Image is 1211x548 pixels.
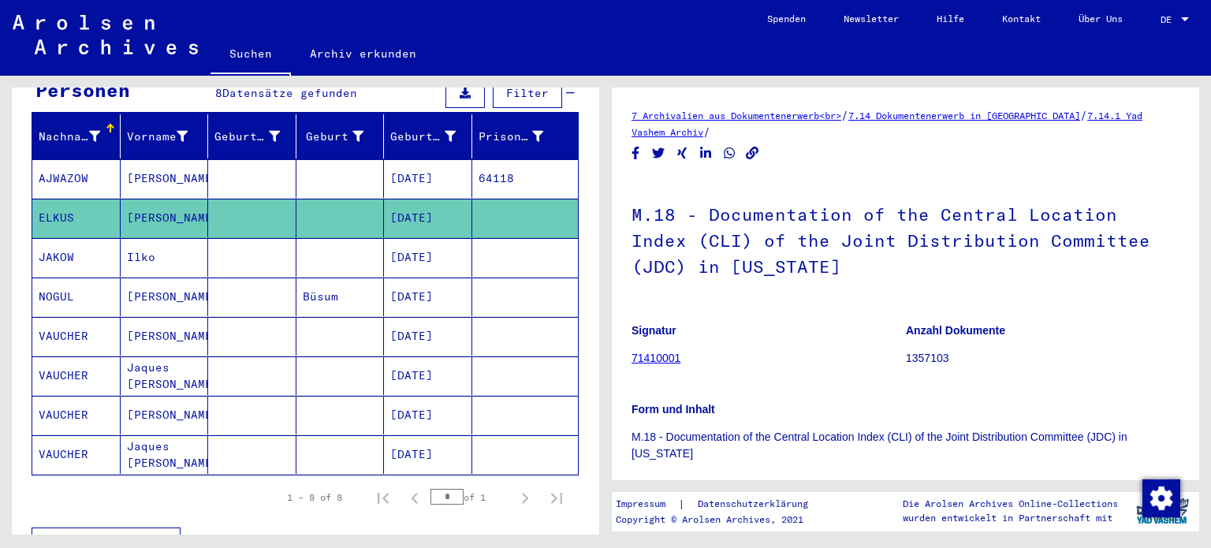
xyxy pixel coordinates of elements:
[685,496,827,513] a: Datenschutzerklärung
[903,511,1118,525] p: wurden entwickelt in Partnerschaft mit
[127,124,208,149] div: Vorname
[32,238,121,277] mat-cell: JAKOW
[291,35,435,73] a: Archiv erkunden
[32,435,121,474] mat-cell: VAUCHER
[390,124,475,149] div: Geburtsdatum
[384,238,472,277] mat-cell: [DATE]
[616,496,678,513] a: Impressum
[628,144,644,163] button: Share on Facebook
[906,324,1005,337] b: Anzahl Dokumente
[698,144,714,163] button: Share on LinkedIn
[509,482,541,513] button: Next page
[479,124,564,149] div: Prisoner #
[367,482,399,513] button: First page
[650,144,667,163] button: Share on Twitter
[121,356,209,395] mat-cell: Jaques [PERSON_NAME]
[121,199,209,237] mat-cell: [PERSON_NAME]
[296,114,385,158] mat-header-cell: Geburt‏
[390,129,456,145] div: Geburtsdatum
[430,490,509,505] div: of 1
[384,278,472,316] mat-cell: [DATE]
[208,114,296,158] mat-header-cell: Geburtsname
[506,86,549,100] span: Filter
[121,114,209,158] mat-header-cell: Vorname
[541,482,572,513] button: Last page
[903,497,1118,511] p: Die Arolsen Archives Online-Collections
[32,356,121,395] mat-cell: VAUCHER
[1080,108,1087,122] span: /
[121,159,209,198] mat-cell: [PERSON_NAME]
[215,86,222,100] span: 8
[39,124,120,149] div: Nachname
[32,278,121,316] mat-cell: NOGUL
[384,199,472,237] mat-cell: [DATE]
[32,199,121,237] mat-cell: ELKUS
[848,110,1080,121] a: 7.14 Dokumentenerwerb in [GEOGRAPHIC_DATA]
[744,144,761,163] button: Copy link
[399,482,430,513] button: Previous page
[121,317,209,356] mat-cell: [PERSON_NAME]
[296,278,385,316] mat-cell: Büsum
[1142,479,1180,517] img: Zustimmung ändern
[303,124,384,149] div: Geburt‏
[703,125,710,139] span: /
[472,159,579,198] mat-cell: 64118
[1161,14,1178,25] span: DE
[632,403,715,416] b: Form und Inhalt
[32,159,121,198] mat-cell: AJWAZOW
[35,76,130,104] div: Personen
[287,490,342,505] div: 1 – 8 of 8
[721,144,738,163] button: Share on WhatsApp
[1133,491,1192,531] img: yv_logo.png
[616,496,827,513] div: |
[384,114,472,158] mat-header-cell: Geburtsdatum
[32,396,121,434] mat-cell: VAUCHER
[472,114,579,158] mat-header-cell: Prisoner #
[13,15,198,54] img: Arolsen_neg.svg
[121,278,209,316] mat-cell: [PERSON_NAME]
[616,513,827,527] p: Copyright © Arolsen Archives, 2021
[127,129,188,145] div: Vorname
[632,178,1179,300] h1: M.18 - Documentation of the Central Location Index (CLI) of the Joint Distribution Committee (JDC...
[32,317,121,356] mat-cell: VAUCHER
[479,129,544,145] div: Prisoner #
[674,144,691,163] button: Share on Xing
[841,108,848,122] span: /
[211,35,291,76] a: Suchen
[384,317,472,356] mat-cell: [DATE]
[121,238,209,277] mat-cell: Ilko
[214,124,300,149] div: Geburtsname
[384,396,472,434] mat-cell: [DATE]
[214,129,280,145] div: Geburtsname
[493,78,562,108] button: Filter
[632,324,676,337] b: Signatur
[32,114,121,158] mat-header-cell: Nachname
[906,350,1179,367] p: 1357103
[384,159,472,198] mat-cell: [DATE]
[303,129,364,145] div: Geburt‏
[384,356,472,395] mat-cell: [DATE]
[632,352,680,364] a: 71410001
[121,396,209,434] mat-cell: [PERSON_NAME]
[1142,479,1179,516] div: Zustimmung ändern
[384,435,472,474] mat-cell: [DATE]
[39,129,100,145] div: Nachname
[222,86,357,100] span: Datensätze gefunden
[121,435,209,474] mat-cell: Jaques [PERSON_NAME]
[632,110,841,121] a: 7 Archivalien aus Dokumentenerwerb<br>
